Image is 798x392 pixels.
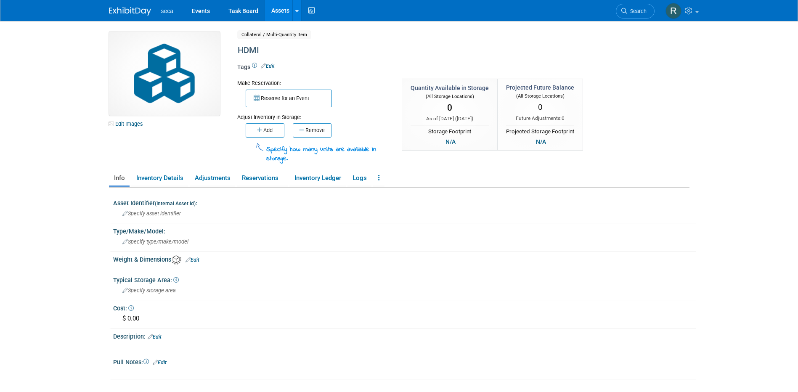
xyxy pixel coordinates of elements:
div: N/A [443,137,458,146]
div: Future Adjustments: [506,115,574,122]
a: Edit [186,257,199,263]
a: Reservations [237,171,288,185]
span: 0 [538,102,543,112]
span: seca [161,8,174,14]
span: Search [627,8,647,14]
a: Inventory Details [131,171,188,185]
div: As of [DATE] ( ) [411,115,489,122]
div: N/A [533,137,549,146]
div: (All Storage Locations) [506,92,574,100]
div: Type/Make/Model: [113,225,696,236]
div: Projected Storage Footprint [506,125,574,136]
a: Edit [148,334,162,340]
span: Collateral / Multi-Quantity Item [237,30,311,39]
div: HDMI [235,43,620,58]
a: Inventory Ledger [289,171,346,185]
a: Adjustments [190,171,235,185]
span: Specify how many units are available in storage. [266,145,376,163]
button: Reserve for an Event [246,90,332,107]
button: Remove [293,123,331,138]
div: Asset Identifier : [113,197,696,207]
img: Collateral-Icon-2.png [109,32,220,116]
div: Description: [113,330,696,341]
div: Cost: [113,302,696,313]
div: Projected Future Balance [506,83,574,92]
span: 0 [562,115,565,121]
a: Edit Images [109,119,146,129]
img: Asset Weight and Dimensions [172,255,181,265]
a: Edit [261,63,275,69]
div: Quantity Available in Storage [411,84,489,92]
img: ExhibitDay [109,7,151,16]
div: (All Storage Locations) [411,92,489,100]
a: Search [616,4,655,19]
span: 0 [447,103,452,113]
div: Tags [237,63,620,77]
img: Rachel Jordan [665,3,681,19]
a: Edit [153,360,167,366]
div: Adjust Inventory in Storage: [237,107,390,121]
a: Info [109,171,130,185]
small: (Internal Asset Id) [155,201,196,207]
a: Logs [347,171,371,185]
span: Specify type/make/model [122,238,188,245]
div: $ 0.00 [119,312,689,325]
span: Specify asset identifier [122,210,181,217]
span: [DATE] [457,116,472,122]
div: Storage Footprint [411,125,489,136]
div: Make Reservation: [237,79,390,87]
div: Weight & Dimensions [113,253,696,265]
div: Pull Notes: [113,356,696,367]
span: Typical Storage Area: [113,277,179,283]
span: Specify storage area [122,287,176,294]
button: Add [246,123,284,138]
